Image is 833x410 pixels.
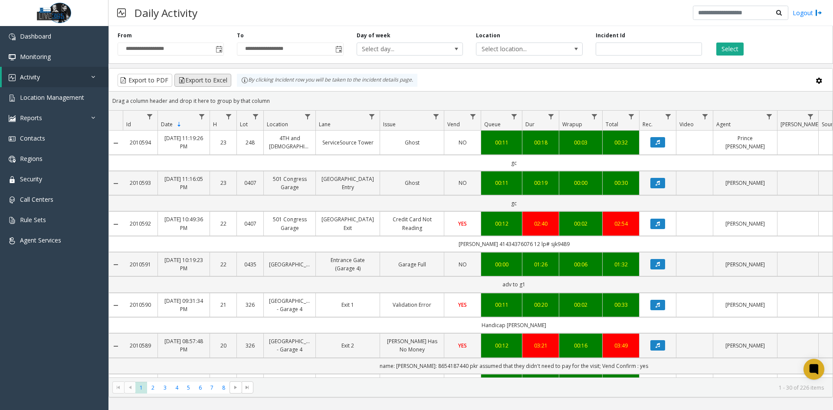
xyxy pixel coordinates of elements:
[242,260,258,269] a: 0435
[20,154,43,163] span: Regions
[9,115,16,122] img: 'icon'
[128,179,152,187] a: 2010593
[449,138,476,147] a: NO
[159,382,171,394] span: Page 3
[242,179,258,187] a: 0407
[385,138,439,147] a: Ghost
[476,43,561,55] span: Select location...
[9,217,16,224] img: 'icon'
[240,121,248,128] span: Lot
[508,111,520,122] a: Queue Filter Menu
[805,111,817,122] a: Parker Filter Menu
[302,111,314,122] a: Location Filter Menu
[20,134,45,142] span: Contacts
[662,111,674,122] a: Rec. Filter Menu
[679,121,694,128] span: Video
[528,301,554,309] div: 00:20
[528,179,554,187] a: 00:19
[430,111,442,122] a: Issue Filter Menu
[486,138,517,147] a: 00:11
[718,301,772,309] a: [PERSON_NAME]
[447,121,460,128] span: Vend
[9,176,16,183] img: 'icon'
[564,301,597,309] a: 00:02
[232,384,239,391] span: Go to the next page
[267,121,288,128] span: Location
[467,111,479,122] a: Vend Filter Menu
[383,121,396,128] span: Issue
[20,175,42,183] span: Security
[449,301,476,309] a: YES
[128,220,152,228] a: 2010592
[486,301,517,309] a: 00:11
[564,179,597,187] a: 00:00
[385,260,439,269] a: Garage Full
[250,111,262,122] a: Lot Filter Menu
[242,220,258,228] a: 0407
[321,341,374,350] a: Exit 2
[608,138,634,147] div: 00:32
[9,156,16,163] img: 'icon'
[171,382,183,394] span: Page 4
[321,175,374,191] a: [GEOGRAPHIC_DATA] Entry
[20,73,40,81] span: Activity
[562,121,582,128] span: Wrapup
[109,221,123,228] a: Collapse Details
[244,384,251,391] span: Go to the last page
[486,179,517,187] div: 00:11
[528,341,554,350] div: 03:21
[163,297,204,313] a: [DATE] 09:31:34 PM
[118,74,172,87] button: Export to PDF
[449,220,476,228] a: YES
[718,179,772,187] a: [PERSON_NAME]
[606,121,618,128] span: Total
[269,134,310,151] a: 4TH and [DEMOGRAPHIC_DATA]
[449,341,476,350] a: YES
[9,33,16,40] img: 'icon'
[525,121,535,128] span: Dur
[161,121,173,128] span: Date
[781,121,820,128] span: [PERSON_NAME]
[163,215,204,232] a: [DATE] 10:49:36 PM
[716,121,731,128] span: Agent
[213,121,217,128] span: H
[528,260,554,269] a: 01:26
[117,2,126,23] img: pageIcon
[321,301,374,309] a: Exit 1
[718,220,772,228] a: [PERSON_NAME]
[564,260,597,269] a: 00:06
[596,32,625,39] label: Incident Id
[20,236,61,244] span: Agent Services
[643,121,653,128] span: Rec.
[215,260,231,269] a: 22
[486,260,517,269] a: 00:00
[608,260,634,269] a: 01:32
[163,337,204,354] a: [DATE] 08:57:48 PM
[163,134,204,151] a: [DATE] 11:19:26 PM
[128,260,152,269] a: 2010591
[528,138,554,147] a: 00:18
[269,337,310,354] a: [GEOGRAPHIC_DATA] - Garage 4
[321,215,374,232] a: [GEOGRAPHIC_DATA] Exit
[183,382,194,394] span: Page 5
[128,341,152,350] a: 2010589
[486,220,517,228] a: 00:12
[699,111,711,122] a: Video Filter Menu
[357,32,390,39] label: Day of week
[608,179,634,187] div: 00:30
[144,111,156,122] a: Id Filter Menu
[214,43,223,55] span: Toggle popup
[321,138,374,147] a: ServiceSource Tower
[718,260,772,269] a: [PERSON_NAME]
[118,32,132,39] label: From
[608,220,634,228] div: 02:54
[130,2,202,23] h3: Daily Activity
[815,8,822,17] img: logout
[109,111,833,377] div: Data table
[223,111,235,122] a: H Filter Menu
[20,216,46,224] span: Rule Sets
